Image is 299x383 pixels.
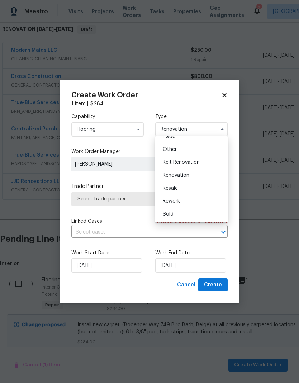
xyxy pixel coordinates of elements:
input: M/D/YYYY [71,258,142,273]
input: Select cases [71,227,208,238]
span: Lwod [163,134,176,139]
span: Linked Cases [71,218,102,225]
button: Hide options [218,125,227,134]
input: Select... [155,122,228,137]
input: Select... [71,122,144,137]
span: $ 284 [90,101,104,106]
div: 1 item | [71,100,228,107]
label: Work Start Date [71,249,144,257]
button: Create [198,278,228,292]
span: Cancel [177,281,195,290]
span: Create [204,281,222,290]
h2: Create Work Order [71,92,221,99]
span: Reit Renovation [163,160,200,165]
span: Resale [163,186,178,191]
label: Type [155,113,228,120]
span: 5 [179,219,182,224]
label: Work End Date [155,249,228,257]
span: Rework [163,199,180,204]
span: Renovation [163,173,189,178]
button: Show options [134,125,143,134]
label: Capability [71,113,144,120]
span: Select trade partner [77,195,222,203]
span: Other [163,147,177,152]
span: [PERSON_NAME] [75,161,178,168]
label: Trade Partner [71,183,228,190]
input: M/D/YYYY [155,258,226,273]
label: Work Order Manager [71,148,228,155]
button: Open [218,227,228,237]
button: Cancel [174,278,198,292]
span: Sold [163,212,174,217]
